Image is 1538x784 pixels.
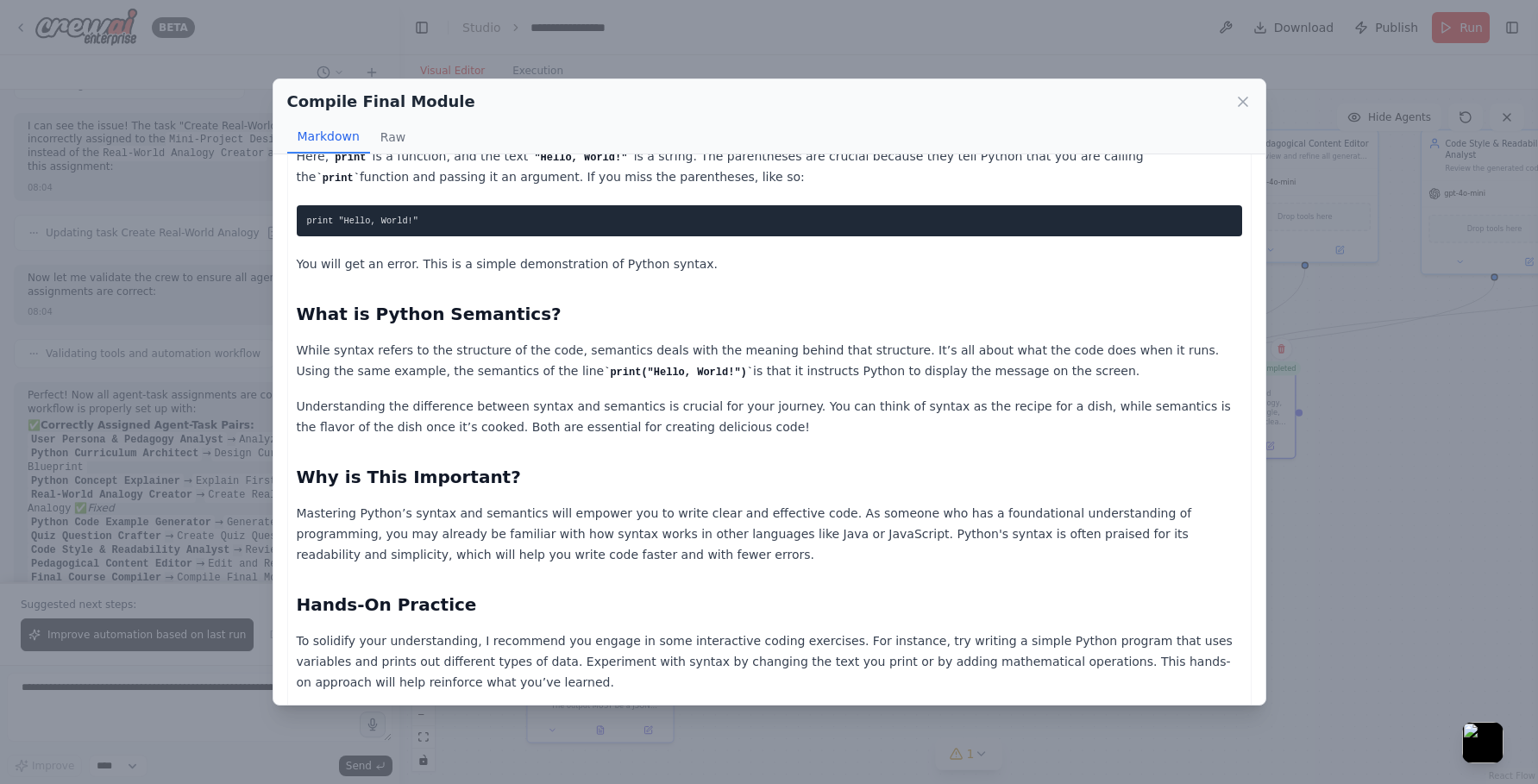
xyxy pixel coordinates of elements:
h2: Compile Final Module [287,90,475,114]
code: print("Hello, World!") [604,367,753,379]
button: Raw [370,121,416,154]
code: print [316,172,359,185]
h2: Hands-On Practice [297,593,1242,617]
h2: Why is This Important? [297,465,1242,489]
p: Here, is a function, and the text is a string. The parentheses are crucial because they tell Pyth... [297,146,1242,188]
p: While syntax refers to the structure of the code, semantics deals with the meaning behind that st... [297,340,1242,382]
p: Understanding the difference between syntax and semantics is crucial for your journey. You can th... [297,396,1242,437]
p: To solidify your understanding, I recommend you engage in some interactive coding exercises. For ... [297,630,1242,693]
p: You will get an error. This is a simple demonstration of Python syntax. [297,254,1242,274]
button: Markdown [287,121,370,154]
code: "Hello, World!" [528,152,633,164]
p: Mastering Python’s syntax and semantics will empower you to write clear and effective code. As so... [297,503,1242,565]
code: print [329,152,372,164]
h2: What is Python Semantics? [297,302,1242,326]
code: print "Hello, World!" [307,216,418,226]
